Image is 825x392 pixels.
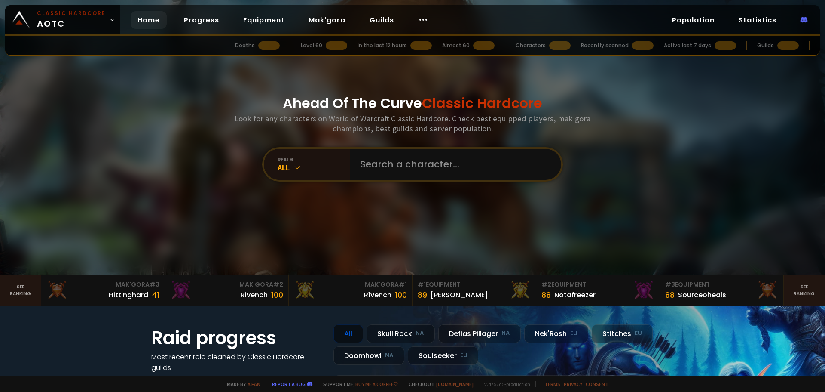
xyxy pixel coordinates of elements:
div: Defias Pillager [438,324,521,343]
span: # 3 [665,280,675,289]
a: Progress [177,11,226,29]
div: Mak'Gora [170,280,283,289]
div: Stitches [592,324,653,343]
div: Mak'Gora [294,280,407,289]
a: Statistics [732,11,783,29]
span: # 2 [273,280,283,289]
div: Notafreezer [554,290,596,300]
small: EU [570,329,577,338]
a: Mak'Gora#2Rivench100 [165,275,289,306]
a: Mak'gora [302,11,352,29]
small: EU [635,329,642,338]
a: Terms [544,381,560,387]
h3: Look for any characters on World of Warcraft Classic Hardcore. Check best equipped players, mak'g... [231,114,594,133]
div: Characters [516,42,546,49]
div: Rîvench [364,290,391,300]
div: Equipment [541,280,654,289]
div: All [278,163,350,173]
small: Classic Hardcore [37,9,106,17]
a: Home [131,11,167,29]
a: Report a bug [272,381,306,387]
a: Guilds [363,11,401,29]
a: #2Equipment88Notafreezer [536,275,660,306]
span: v. d752d5 - production [479,381,530,387]
h1: Raid progress [151,324,323,352]
div: Deaths [235,42,255,49]
h1: Ahead Of The Curve [283,93,542,114]
a: [DOMAIN_NAME] [436,381,474,387]
a: Privacy [564,381,582,387]
a: Consent [586,381,608,387]
a: See all progress [151,373,207,383]
a: a fan [247,381,260,387]
div: 88 [541,289,551,301]
a: Buy me a coffee [355,381,398,387]
span: Support me, [318,381,398,387]
div: [PERSON_NAME] [431,290,488,300]
div: Level 60 [301,42,322,49]
div: 89 [418,289,427,301]
div: All [333,324,363,343]
span: Classic Hardcore [422,93,542,113]
span: Checkout [403,381,474,387]
input: Search a character... [355,149,551,180]
div: Equipment [418,280,531,289]
div: Soulseeker [408,346,478,365]
a: Seeranking [784,275,825,306]
a: Population [665,11,721,29]
div: Sourceoheals [678,290,726,300]
div: Rivench [241,290,268,300]
a: #3Equipment88Sourceoheals [660,275,784,306]
div: 88 [665,289,675,301]
a: Mak'Gora#1Rîvench100 [289,275,412,306]
div: realm [278,156,350,163]
small: NA [385,351,394,360]
a: Classic HardcoreAOTC [5,5,120,34]
div: 100 [395,289,407,301]
span: AOTC [37,9,106,30]
small: NA [501,329,510,338]
div: Equipment [665,280,778,289]
div: 41 [152,289,159,301]
span: # 3 [150,280,159,289]
div: 100 [271,289,283,301]
div: Skull Rock [367,324,435,343]
a: #1Equipment89[PERSON_NAME] [412,275,536,306]
div: Hittinghard [109,290,148,300]
a: Equipment [236,11,291,29]
small: NA [416,329,424,338]
span: # 2 [541,280,551,289]
a: Mak'Gora#3Hittinghard41 [41,275,165,306]
span: Made by [222,381,260,387]
h4: Most recent raid cleaned by Classic Hardcore guilds [151,352,323,373]
div: Recently scanned [581,42,629,49]
div: Guilds [757,42,774,49]
div: Almost 60 [442,42,470,49]
div: Doomhowl [333,346,404,365]
div: Nek'Rosh [524,324,588,343]
small: EU [460,351,467,360]
span: # 1 [399,280,407,289]
div: Active last 7 days [664,42,711,49]
span: # 1 [418,280,426,289]
div: Mak'Gora [46,280,159,289]
div: In the last 12 hours [357,42,407,49]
